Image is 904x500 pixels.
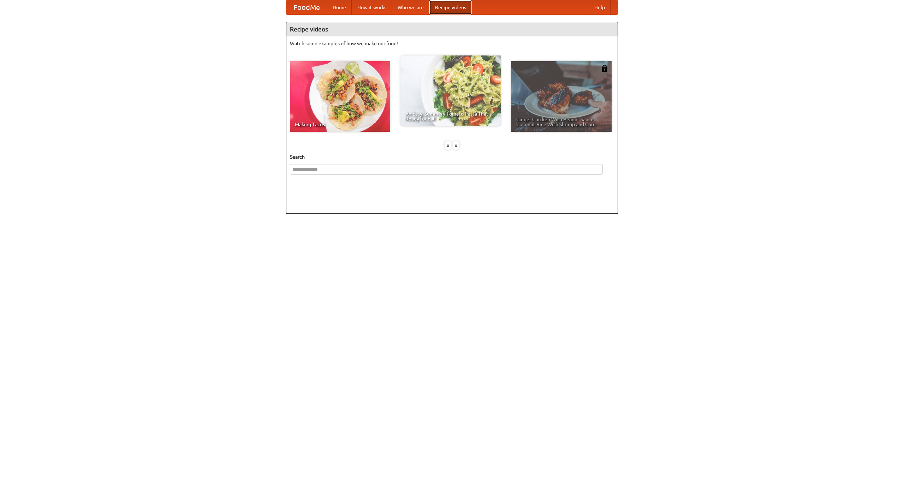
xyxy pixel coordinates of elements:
a: How it works [352,0,392,14]
div: » [453,141,459,150]
a: Recipe videos [429,0,472,14]
h5: Search [290,153,614,160]
a: An Easy, Summery Tomato Pasta That's Ready for Fall [400,55,501,126]
span: Making Tacos [295,122,385,127]
a: FoodMe [286,0,327,14]
a: Making Tacos [290,61,390,132]
p: Watch some examples of how we make our food! [290,40,614,47]
span: An Easy, Summery Tomato Pasta That's Ready for Fall [405,111,496,121]
div: « [445,141,451,150]
img: 483408.png [601,65,608,72]
a: Who we are [392,0,429,14]
a: Home [327,0,352,14]
h4: Recipe videos [286,22,618,36]
a: Help [589,0,611,14]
